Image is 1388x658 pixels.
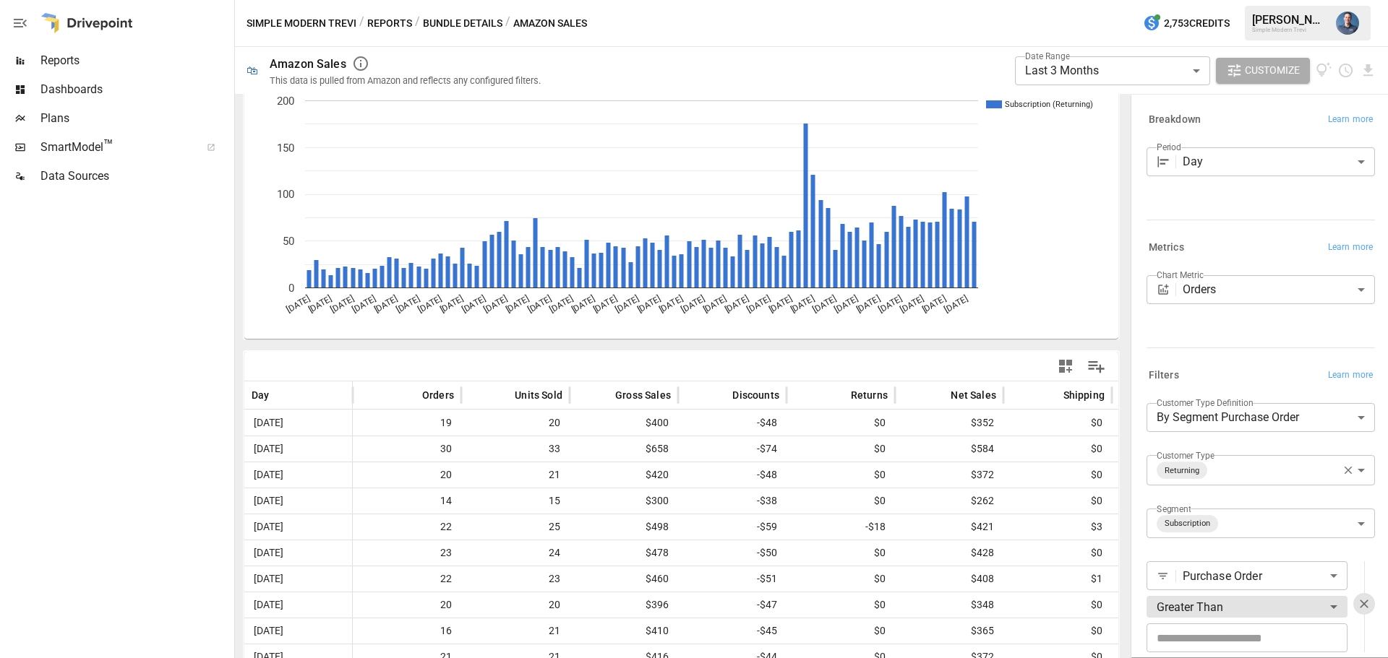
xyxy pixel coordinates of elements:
span: 21 [547,462,562,488]
span: Returning [1159,462,1205,479]
button: Reports [367,14,412,33]
span: $3 [1089,514,1105,540]
span: Last 3 Months [1025,64,1099,77]
span: 19 [438,410,454,436]
button: Sort [929,385,949,405]
span: $0 [872,540,888,566]
span: 33 [547,436,562,462]
span: $0 [1089,462,1105,488]
span: [DATE] [252,436,286,462]
div: [PERSON_NAME] [1252,13,1327,27]
span: 21 [547,618,562,644]
span: $262 [969,488,996,514]
span: -$59 [755,514,779,540]
text: [DATE] [767,293,794,315]
span: [DATE] [252,592,286,618]
text: Subscription (Returning) [1005,100,1093,109]
span: Customize [1245,61,1300,79]
span: $365 [969,618,996,644]
text: [DATE] [854,293,881,315]
span: Purchase Order [1183,568,1324,584]
div: This data is pulled from Amazon and reflects any configured filters. [270,75,541,86]
text: 0 [288,282,294,295]
text: [DATE] [394,293,421,315]
label: Date Range [1025,50,1070,62]
span: $584 [969,436,996,462]
text: 100 [277,188,294,201]
text: [DATE] [789,293,815,315]
button: View documentation [1316,58,1332,84]
span: Returns [851,388,888,402]
button: Download report [1360,62,1376,79]
span: -$48 [755,462,779,488]
text: [DATE] [943,293,969,315]
span: 20 [547,410,562,436]
span: 25 [547,514,562,540]
div: Day [1183,147,1375,176]
button: Sort [400,385,421,405]
button: Sort [271,385,291,405]
text: [DATE] [438,293,465,315]
span: 30 [438,436,454,462]
span: -$47 [755,592,779,618]
span: $0 [1089,618,1105,644]
span: $498 [643,514,671,540]
span: 16 [438,618,454,644]
span: -$38 [755,488,779,514]
div: / [415,14,420,33]
text: 50 [283,235,294,248]
span: -$74 [755,436,779,462]
div: Orders [1183,275,1375,304]
span: 22 [438,514,454,540]
span: $0 [1089,488,1105,514]
span: [DATE] [252,540,286,566]
span: 20 [547,592,562,618]
span: Dashboards [40,81,231,98]
text: 150 [277,142,294,155]
span: ™ [103,137,113,155]
button: Sort [594,385,614,405]
span: $460 [643,566,671,592]
span: $410 [643,618,671,644]
span: 24 [547,540,562,566]
span: Reports [40,52,231,69]
span: $300 [643,488,671,514]
text: [DATE] [833,293,860,315]
span: -$50 [755,540,779,566]
span: $0 [1089,410,1105,436]
span: Data Sources [40,168,231,185]
svg: A chart. [244,79,1108,339]
span: $0 [1089,436,1105,462]
span: $400 [643,410,671,436]
span: Learn more [1328,368,1373,383]
span: 20 [438,462,454,488]
span: $352 [969,410,996,436]
text: 200 [277,95,294,108]
span: [DATE] [252,462,286,488]
span: 23 [438,540,454,566]
div: 🛍 [247,64,258,77]
span: $420 [643,462,671,488]
span: Day [252,388,270,402]
span: SmartModel [40,139,191,156]
button: Sort [711,385,731,405]
span: Orders [422,388,454,402]
button: Schedule report [1337,62,1354,79]
span: -$18 [863,514,888,540]
text: [DATE] [591,293,618,315]
span: $0 [872,592,888,618]
text: [DATE] [482,293,509,315]
text: [DATE] [680,293,706,315]
text: [DATE] [899,293,925,315]
text: [DATE] [701,293,728,315]
text: [DATE] [285,293,312,315]
span: $658 [643,436,671,462]
span: $0 [872,618,888,644]
text: [DATE] [460,293,487,315]
text: [DATE] [877,293,904,315]
label: Segment [1157,503,1191,515]
span: Net Sales [951,388,996,402]
button: Simple Modern Trevi [247,14,356,33]
span: 14 [438,488,454,514]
